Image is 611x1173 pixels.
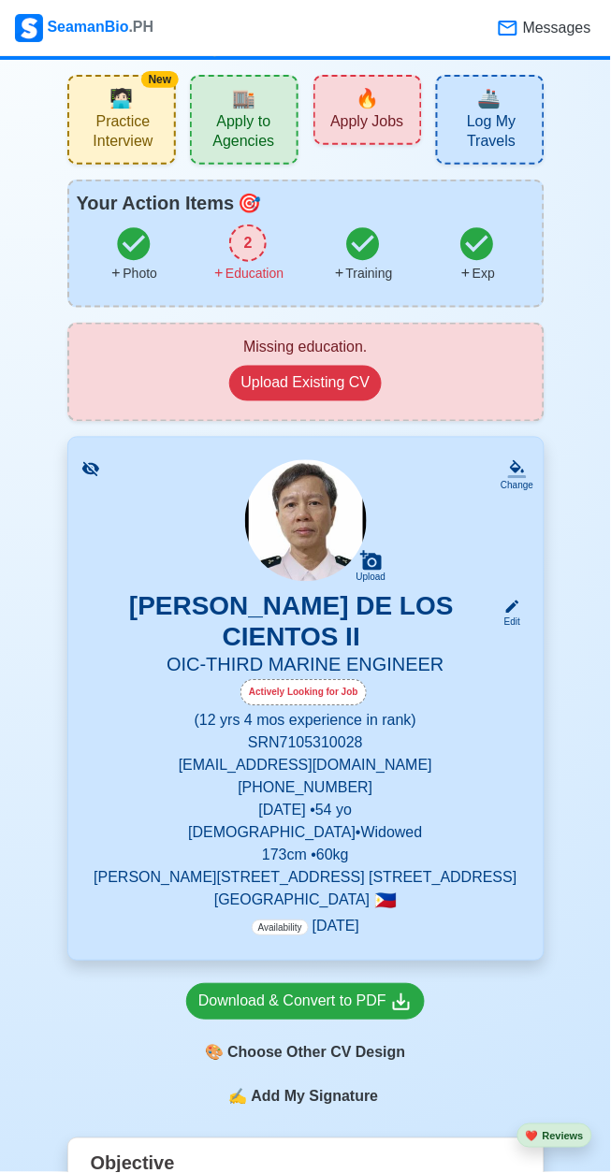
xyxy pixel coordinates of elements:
[91,822,521,845] p: [DEMOGRAPHIC_DATA] • Widowed
[229,224,267,262] div: 2
[91,867,521,890] p: [PERSON_NAME][STREET_ADDRESS] [STREET_ADDRESS]
[517,1124,592,1150] button: heartReviews
[228,1086,247,1108] span: sign
[526,1131,539,1142] span: heart
[91,777,521,800] p: [PHONE_NUMBER]
[212,264,284,283] div: Education
[91,755,521,777] p: [EMAIL_ADDRESS][DOMAIN_NAME]
[91,654,521,680] h5: OIC-THIRD MARINE ENGINEER
[229,366,383,401] button: Upload Existing CV
[374,892,397,910] span: 🇵🇭
[330,112,403,136] span: Apply Jobs
[91,890,521,912] p: [GEOGRAPHIC_DATA]
[356,84,379,112] span: new
[91,800,521,822] p: [DATE] • 54 yo
[240,680,367,706] div: Actively Looking for Job
[238,189,261,217] span: todo
[77,189,535,217] div: Your Action Items
[186,1035,425,1071] div: Choose Other CV Design
[196,112,293,155] span: Apply to Agencies
[15,14,43,42] img: Logo
[109,264,157,283] div: Photo
[198,991,413,1014] div: Download & Convert to PDF
[141,71,178,88] div: New
[232,84,255,112] span: agencies
[91,845,521,867] p: 173 cm • 60 kg
[91,732,521,755] p: SRN 7105310028
[91,591,493,654] h3: [PERSON_NAME] DE LOS CIENTOS II
[109,84,133,112] span: interview
[91,710,521,732] p: (12 yrs 4 mos experience in rank)
[459,264,495,283] div: Exp
[252,920,309,936] span: Availability
[478,84,502,112] span: travel
[15,14,153,42] div: SeamanBio
[186,984,425,1021] a: Download & Convert to PDF
[129,19,154,35] span: .PH
[252,916,359,938] p: [DATE]
[77,112,170,155] span: Practice Interview
[501,479,533,493] div: Change
[84,336,528,358] div: Missing education.
[333,264,393,283] div: Training
[497,615,521,630] div: Edit
[445,112,539,155] span: Log My Travels
[247,1086,382,1108] span: Add My Signature
[205,1042,224,1064] span: paint
[356,572,386,584] div: Upload
[519,17,591,39] span: Messages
